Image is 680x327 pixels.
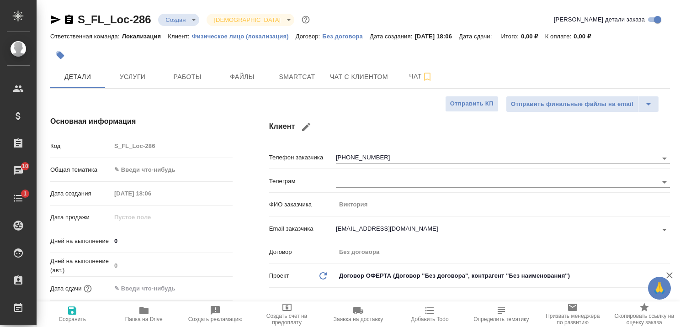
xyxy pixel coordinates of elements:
span: Призвать менеджера по развитию [542,313,603,326]
span: Добавить Todo [411,316,448,322]
button: Open [658,223,671,236]
span: Папка на Drive [125,316,163,322]
button: Если добавить услуги и заполнить их объемом, то дата рассчитается автоматически [82,283,94,295]
div: Договор ОФЕРТА (Договор "Без договора", контрагент "Без наименования") [336,268,670,284]
span: Файлы [220,71,264,83]
button: Призвать менеджера по развитию [537,301,608,327]
h4: Клиент [269,116,670,138]
div: Создан [207,14,294,26]
span: Чат с клиентом [330,71,388,83]
button: Создан [163,16,188,24]
svg: Подписаться [422,71,433,82]
p: Договор [269,248,336,257]
h4: Основная информация [50,116,233,127]
button: Отправить финальные файлы на email [506,96,638,112]
span: [PERSON_NAME] детали заказа [554,15,645,24]
div: Создан [158,14,199,26]
p: Клиент: [168,33,191,40]
p: Дата сдачи: [459,33,494,40]
button: Заявка на доставку [323,301,394,327]
button: Создать счет на предоплату [251,301,322,327]
p: Телеграм [269,177,336,186]
p: Дней на выполнение [50,237,111,246]
input: Пустое поле [336,245,670,258]
p: Без договора [322,33,370,40]
span: Отправить КП [450,99,494,109]
p: ФИО заказчика [269,200,336,209]
button: Скопировать ссылку на оценку заказа [609,301,680,327]
span: Создать счет на предоплату [256,313,317,326]
span: Создать рекламацию [188,316,243,322]
p: Дата сдачи [50,284,82,293]
button: Скопировать ссылку для ЯМессенджера [50,14,61,25]
input: ✎ Введи что-нибудь [111,282,191,295]
p: К оплате: [545,33,574,40]
button: Добавить Todo [394,301,465,327]
button: Open [658,176,671,189]
input: Пустое поле [111,211,191,224]
p: Дата продажи [50,213,111,222]
span: 🙏 [652,279,667,298]
div: ✎ Введи что-нибудь [111,162,233,178]
div: ✎ Введи что-нибудь [114,165,222,174]
button: Open [658,152,671,165]
button: 🙏 [648,277,671,300]
p: [DATE] 18:06 [414,33,459,40]
a: Физическое лицо (локализация) [192,32,296,40]
span: Заявка на доставку [334,316,383,322]
p: Проект [269,271,289,280]
input: Пустое поле [111,259,233,272]
button: Скопировать ссылку [64,14,74,25]
span: Скопировать ссылку на оценку заказа [614,313,675,326]
button: Добавить тэг [50,45,70,65]
p: Ответственная команда: [50,33,122,40]
span: Определить тематику [473,316,529,322]
a: Без договора [322,32,370,40]
p: Дата создания: [370,33,414,40]
button: Сохранить [37,301,108,327]
button: [DEMOGRAPHIC_DATA] [211,16,283,24]
button: Папка на Drive [108,301,179,327]
input: Пустое поле [111,187,191,200]
span: Работы [165,71,209,83]
p: Дней на выполнение (авт.) [50,257,111,275]
p: Дата создания [50,189,111,198]
span: Детали [56,71,100,83]
input: Пустое поле [336,198,670,211]
input: Пустое поле [111,139,233,153]
p: 0,00 ₽ [521,33,545,40]
a: 10 [2,159,34,182]
a: S_FL_Loc-286 [78,13,151,26]
span: Отправить финальные файлы на email [511,99,633,110]
span: Smartcat [275,71,319,83]
button: Отправить КП [445,96,499,112]
p: Код [50,142,111,151]
input: ✎ Введи что-нибудь [111,234,233,248]
p: Итого: [501,33,521,40]
span: 1 [18,189,32,198]
span: 10 [16,162,34,171]
span: Сохранить [58,316,86,322]
button: Определить тематику [466,301,537,327]
a: 1 [2,187,34,210]
p: Физическое лицо (локализация) [192,33,296,40]
p: 0,00 ₽ [574,33,598,40]
span: Услуги [111,71,154,83]
p: Телефон заказчика [269,153,336,162]
div: split button [506,96,659,112]
p: Договор: [296,33,323,40]
p: Локализация [122,33,168,40]
p: Общая тематика [50,165,111,174]
button: Доп статусы указывают на важность/срочность заказа [300,14,312,26]
span: Чат [399,71,443,82]
p: Email заказчика [269,224,336,233]
button: Создать рекламацию [180,301,251,327]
